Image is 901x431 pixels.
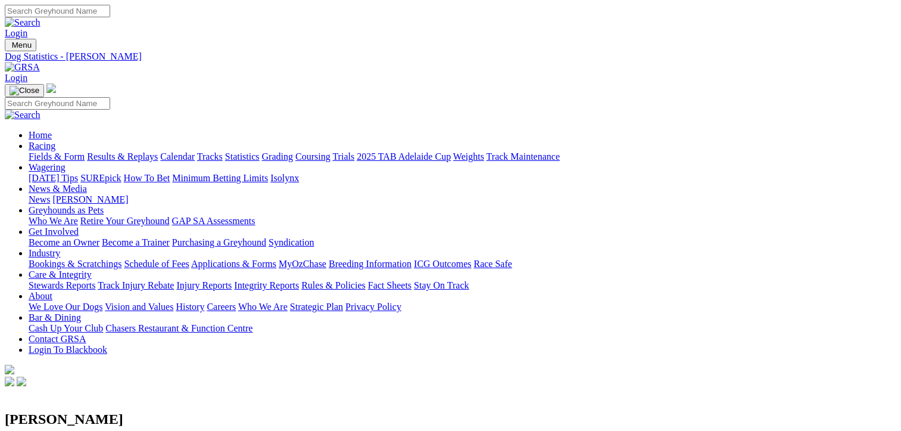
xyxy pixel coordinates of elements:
[29,248,60,258] a: Industry
[124,173,170,183] a: How To Bet
[29,216,896,227] div: Greyhounds as Pets
[453,151,484,162] a: Weights
[29,259,121,269] a: Bookings & Scratchings
[207,302,236,312] a: Careers
[29,334,86,344] a: Contact GRSA
[29,184,87,194] a: News & Media
[329,259,411,269] a: Breeding Information
[29,151,85,162] a: Fields & Form
[234,280,299,290] a: Integrity Reports
[5,365,14,374] img: logo-grsa-white.png
[29,237,99,247] a: Become an Owner
[80,216,170,226] a: Retire Your Greyhound
[29,205,104,215] a: Greyhounds as Pets
[295,151,331,162] a: Coursing
[5,377,14,386] img: facebook.svg
[5,5,110,17] input: Search
[46,83,56,93] img: logo-grsa-white.png
[301,280,366,290] a: Rules & Policies
[172,173,268,183] a: Minimum Betting Limits
[29,130,52,140] a: Home
[80,173,121,183] a: SUREpick
[29,162,66,172] a: Wagering
[160,151,195,162] a: Calendar
[29,280,95,290] a: Stewards Reports
[5,62,40,73] img: GRSA
[176,280,232,290] a: Injury Reports
[487,151,560,162] a: Track Maintenance
[290,302,343,312] a: Strategic Plan
[197,151,223,162] a: Tracks
[414,280,469,290] a: Stay On Track
[269,237,314,247] a: Syndication
[102,237,170,247] a: Become a Trainer
[105,323,252,333] a: Chasers Restaurant & Function Centre
[5,28,27,38] a: Login
[29,345,107,355] a: Login To Blackbook
[10,86,39,95] img: Close
[29,173,896,184] div: Wagering
[368,280,411,290] a: Fact Sheets
[29,323,896,334] div: Bar & Dining
[262,151,293,162] a: Grading
[5,73,27,83] a: Login
[5,39,36,51] button: Toggle navigation
[238,302,288,312] a: Who We Are
[191,259,276,269] a: Applications & Forms
[5,411,896,427] h2: [PERSON_NAME]
[29,323,103,333] a: Cash Up Your Club
[225,151,260,162] a: Statistics
[29,280,896,291] div: Care & Integrity
[29,173,78,183] a: [DATE] Tips
[29,269,92,280] a: Care & Integrity
[29,259,896,269] div: Industry
[29,227,79,237] a: Get Involved
[105,302,173,312] a: Vision and Values
[332,151,354,162] a: Trials
[270,173,299,183] a: Isolynx
[29,291,52,301] a: About
[29,141,55,151] a: Racing
[29,194,50,204] a: News
[172,216,255,226] a: GAP SA Assessments
[29,194,896,205] div: News & Media
[87,151,158,162] a: Results & Replays
[17,377,26,386] img: twitter.svg
[98,280,174,290] a: Track Injury Rebate
[172,237,266,247] a: Purchasing a Greyhound
[345,302,401,312] a: Privacy Policy
[5,51,896,62] a: Dog Statistics - [PERSON_NAME]
[29,151,896,162] div: Racing
[124,259,189,269] a: Schedule of Fees
[5,97,110,110] input: Search
[29,302,102,312] a: We Love Our Dogs
[52,194,128,204] a: [PERSON_NAME]
[5,110,40,120] img: Search
[357,151,451,162] a: 2025 TAB Adelaide Cup
[279,259,326,269] a: MyOzChase
[5,17,40,28] img: Search
[29,312,81,323] a: Bar & Dining
[473,259,512,269] a: Race Safe
[5,84,44,97] button: Toggle navigation
[29,302,896,312] div: About
[414,259,471,269] a: ICG Outcomes
[176,302,204,312] a: History
[29,216,78,226] a: Who We Are
[12,41,32,49] span: Menu
[29,237,896,248] div: Get Involved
